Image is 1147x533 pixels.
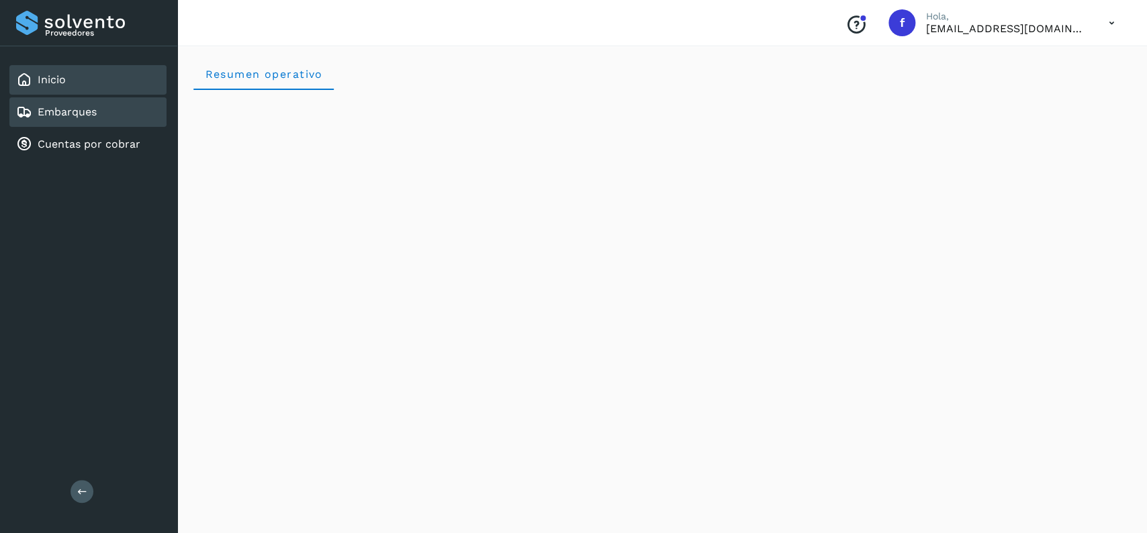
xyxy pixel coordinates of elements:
p: Hola, [926,11,1087,22]
div: Inicio [9,65,167,95]
a: Embarques [38,105,97,118]
a: Cuentas por cobrar [38,138,140,150]
a: Inicio [38,73,66,86]
p: Proveedores [45,28,161,38]
span: Resumen operativo [204,68,323,81]
p: facturacion@expresssanjavier.com [926,22,1087,35]
div: Embarques [9,97,167,127]
div: Cuentas por cobrar [9,130,167,159]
